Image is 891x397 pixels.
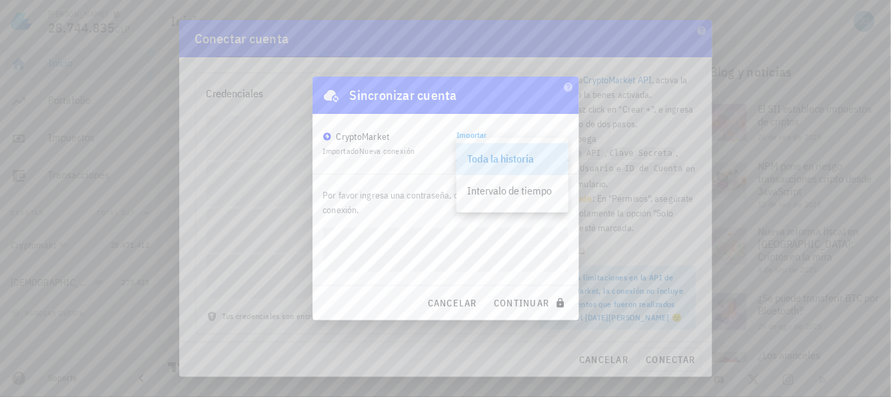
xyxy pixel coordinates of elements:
[467,185,558,197] div: Intervalo de tiempo
[456,138,568,161] div: ImportarToda la historia
[456,130,487,140] label: Importar
[467,153,558,165] div: Toda la historia
[427,297,477,309] span: cancelar
[493,297,568,309] span: continuar
[350,85,458,106] div: Sincronizar cuenta
[323,133,331,141] img: CryptoMKT
[337,130,390,143] div: CryptoMarket
[323,188,568,217] p: Por favor ingresa una contraseña, con ella encriptaremos la conexión.
[422,291,482,315] button: cancelar
[323,146,415,156] span: Importado
[359,146,415,156] span: Nueva conexión
[488,291,573,315] button: continuar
